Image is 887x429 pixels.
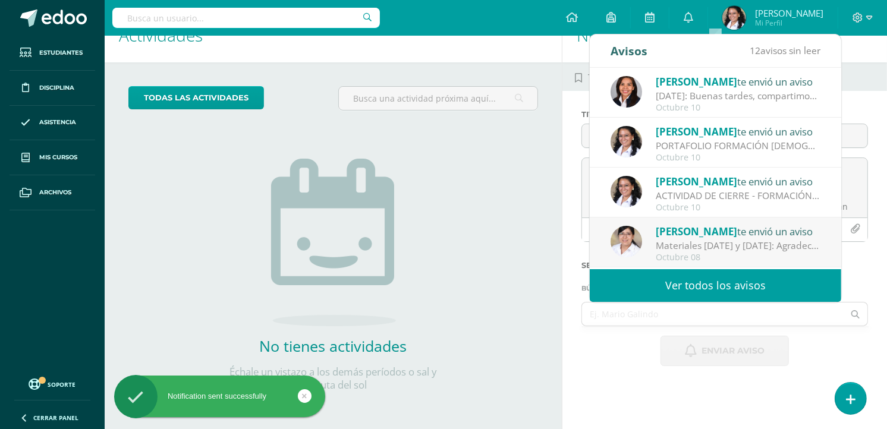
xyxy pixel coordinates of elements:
[656,203,821,213] div: Octubre 10
[750,44,820,57] span: avisos sin leer
[656,139,821,153] div: PORTAFOLIO FORMACIÓN CRISTIANA: Buen día padres de familia, quisiera pedir su apoyo enviando el l...
[39,153,77,162] span: Mis cursos
[660,336,789,366] button: Enviar aviso
[656,89,821,103] div: Jueves 16 de octubre: Buenas tardes, compartimos información importante del jueves 16 de octubre....
[656,225,737,238] span: [PERSON_NAME]
[656,239,821,253] div: Materiales jueves 9 y viernes 10 de octubre: Agradecemos su apoyo. Coordinaciones de Nivel Primario
[10,175,95,210] a: Archivos
[10,140,95,175] a: Mis cursos
[10,36,95,71] a: Estudiantes
[656,253,821,263] div: Octubre 08
[112,8,380,28] input: Busca un usuario...
[39,83,74,93] span: Disciplina
[750,44,760,57] span: 12
[656,124,821,139] div: te envió un aviso
[656,174,821,189] div: te envió un aviso
[33,414,78,422] span: Cerrar panel
[128,86,264,109] a: todas las Actividades
[656,75,737,89] span: [PERSON_NAME]
[755,18,823,28] span: Mi Perfil
[215,336,452,356] h2: No tienes actividades
[581,110,868,119] label: Titulo :
[48,380,76,389] span: Soporte
[656,74,821,89] div: te envió un aviso
[702,336,765,365] span: Enviar aviso
[611,226,642,257] img: 4074e4aec8af62734b518a95961417a1.png
[611,126,642,157] img: 95d3d8525bae527393233dcea497dce3.png
[582,302,844,326] input: Ej. Mario Galindo
[39,48,83,58] span: Estudiantes
[271,159,396,326] img: no_activities.png
[611,34,647,67] div: Avisos
[215,365,452,392] p: Échale un vistazo a los demás períodos o sal y disfruta del sol
[656,223,821,239] div: te envió un aviso
[562,62,627,91] a: Tarea
[611,76,642,108] img: a06024179dba9039476aa43df9e4b8c8.png
[656,103,821,113] div: Octubre 10
[581,261,868,270] label: Selecciona los grupos a enviar aviso :
[581,285,639,292] span: Búsqueda por :
[114,391,325,402] div: Notification sent successfully
[582,124,867,147] input: Titulo
[590,269,841,302] a: Ver todos los avisos
[656,189,821,203] div: ACTIVIDAD DE CIERRE - FORMACIÓN CRISTIANA: Buen día padres de familia, comparto información útil ...
[14,376,90,392] a: Soporte
[10,71,95,106] a: Disciplina
[656,125,737,138] span: [PERSON_NAME]
[39,188,71,197] span: Archivos
[10,106,95,141] a: Asistencia
[755,7,823,19] span: [PERSON_NAME]
[656,175,737,188] span: [PERSON_NAME]
[39,118,76,127] span: Asistencia
[611,176,642,207] img: 95d3d8525bae527393233dcea497dce3.png
[339,87,538,110] input: Busca una actividad próxima aquí...
[722,6,746,30] img: 907914c910e0e99f8773360492fd9691.png
[589,64,614,92] span: Tarea
[656,153,821,163] div: Octubre 10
